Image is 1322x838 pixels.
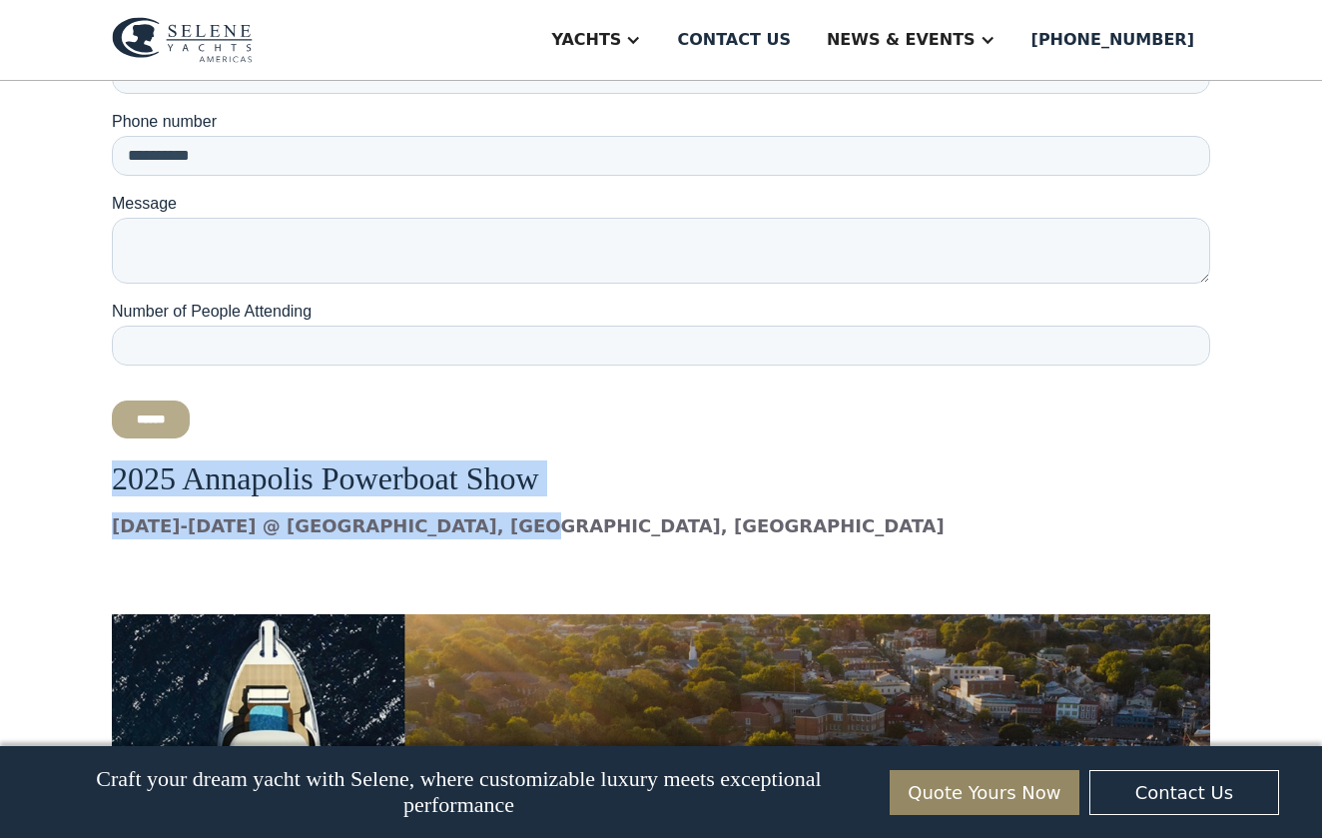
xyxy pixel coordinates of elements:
[112,17,253,63] img: logo
[677,28,791,52] div: Contact us
[551,28,621,52] div: Yachts
[1089,770,1279,815] a: Contact Us
[112,515,945,536] strong: [DATE]-[DATE] @ [GEOGRAPHIC_DATA], [GEOGRAPHIC_DATA], [GEOGRAPHIC_DATA]
[112,555,1210,582] p: ‍
[112,461,1210,496] h5: 2025 Annapolis Powerboat Show
[1031,28,1194,52] div: [PHONE_NUMBER]
[890,770,1079,815] a: Quote Yours Now
[827,28,976,52] div: News & EVENTS
[43,766,875,818] p: Craft your dream yacht with Selene, where customizable luxury meets exceptional performance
